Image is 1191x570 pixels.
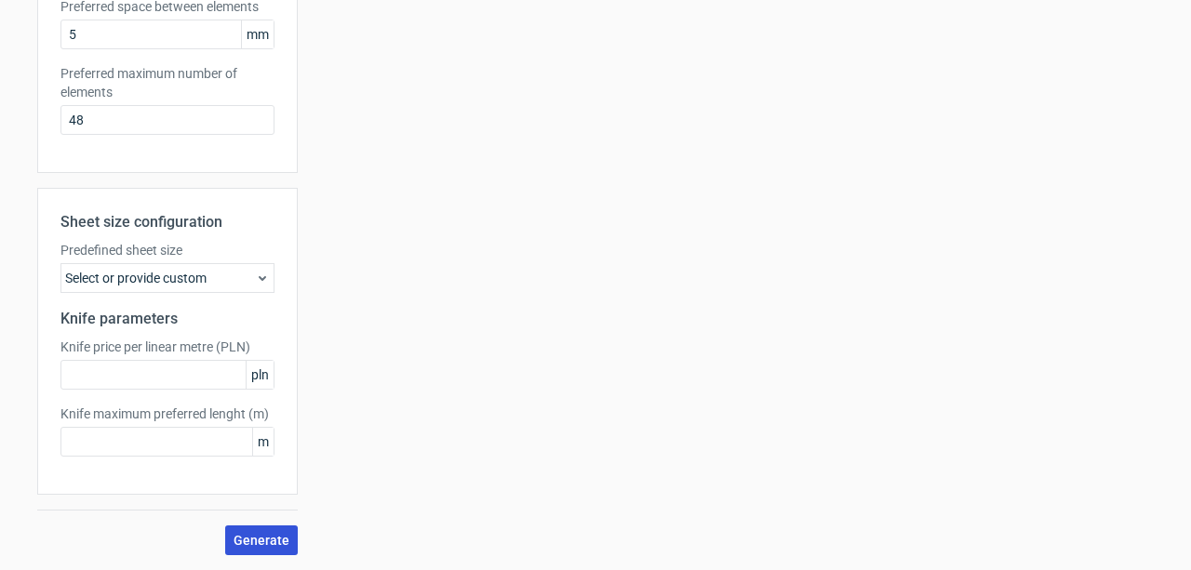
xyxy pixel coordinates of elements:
label: Preferred maximum number of elements [60,64,274,101]
span: Generate [234,534,289,547]
button: Generate [225,525,298,555]
label: Predefined sheet size [60,241,274,259]
label: Knife price per linear metre (PLN) [60,338,274,356]
label: Knife maximum preferred lenght (m) [60,404,274,423]
span: pln [246,361,274,389]
h2: Sheet size configuration [60,211,274,233]
span: mm [241,20,274,48]
h2: Knife parameters [60,308,274,330]
span: m [252,428,274,456]
div: Select or provide custom [60,263,274,293]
